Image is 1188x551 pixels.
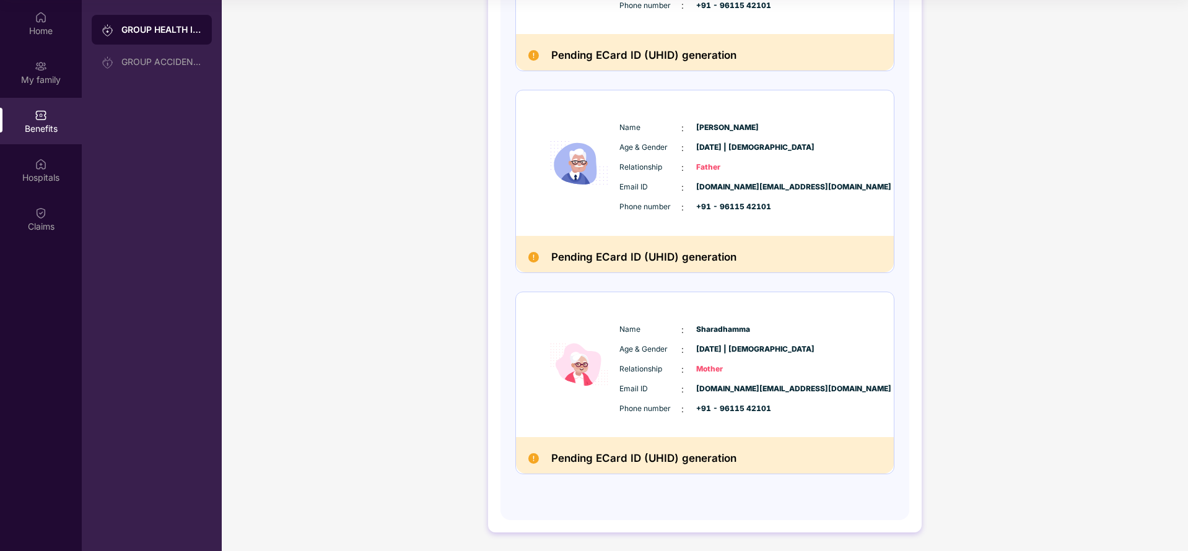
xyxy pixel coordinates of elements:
span: +91 - 96115 42101 [696,201,758,213]
span: Sharadhamma [696,324,758,336]
span: : [681,383,684,396]
span: Age & Gender [619,344,681,355]
span: Phone number [619,403,681,415]
span: : [681,181,684,194]
span: : [681,201,684,214]
span: [DOMAIN_NAME][EMAIL_ADDRESS][DOMAIN_NAME] [696,383,758,395]
span: Name [619,122,681,134]
span: Email ID [619,383,681,395]
span: [DATE] | [DEMOGRAPHIC_DATA] [696,344,758,355]
img: Pending [528,453,539,464]
span: Phone number [619,201,681,213]
span: Relationship [619,162,681,173]
span: [PERSON_NAME] [696,122,758,134]
img: svg+xml;base64,PHN2ZyBpZD0iQmVuZWZpdHMiIHhtbG5zPSJodHRwOi8vd3d3LnczLm9yZy8yMDAwL3N2ZyIgd2lkdGg9Ij... [35,109,47,121]
span: Email ID [619,181,681,193]
span: Father [696,162,758,173]
img: icon [542,103,616,223]
span: : [681,323,684,337]
span: : [681,363,684,376]
span: Age & Gender [619,142,681,154]
h2: Pending ECard ID (UHID) generation [551,248,736,266]
span: : [681,121,684,135]
img: Pending [528,50,539,61]
span: Relationship [619,363,681,375]
div: GROUP HEALTH INSURANCE [121,24,202,36]
span: : [681,402,684,416]
span: Name [619,324,681,336]
img: svg+xml;base64,PHN2ZyB3aWR0aD0iMjAiIGhlaWdodD0iMjAiIHZpZXdCb3g9IjAgMCAyMCAyMCIgZmlsbD0ibm9uZSIgeG... [35,60,47,72]
img: icon [542,305,616,425]
img: Pending [528,252,539,262]
img: svg+xml;base64,PHN2ZyB3aWR0aD0iMjAiIGhlaWdodD0iMjAiIHZpZXdCb3g9IjAgMCAyMCAyMCIgZmlsbD0ibm9uZSIgeG... [102,56,114,69]
img: svg+xml;base64,PHN2ZyBpZD0iQ2xhaW0iIHhtbG5zPSJodHRwOi8vd3d3LnczLm9yZy8yMDAwL3N2ZyIgd2lkdGg9IjIwIi... [35,207,47,219]
img: svg+xml;base64,PHN2ZyB3aWR0aD0iMjAiIGhlaWdodD0iMjAiIHZpZXdCb3g9IjAgMCAyMCAyMCIgZmlsbD0ibm9uZSIgeG... [102,24,114,37]
span: : [681,161,684,175]
div: GROUP ACCIDENTAL INSURANCE [121,57,202,67]
h2: Pending ECard ID (UHID) generation [551,46,736,64]
span: : [681,141,684,155]
span: : [681,343,684,357]
span: [DOMAIN_NAME][EMAIL_ADDRESS][DOMAIN_NAME] [696,181,758,193]
img: svg+xml;base64,PHN2ZyBpZD0iSG9tZSIgeG1sbnM9Imh0dHA6Ly93d3cudzMub3JnLzIwMDAvc3ZnIiB3aWR0aD0iMjAiIG... [35,11,47,24]
span: [DATE] | [DEMOGRAPHIC_DATA] [696,142,758,154]
span: +91 - 96115 42101 [696,403,758,415]
span: Mother [696,363,758,375]
h2: Pending ECard ID (UHID) generation [551,449,736,467]
img: svg+xml;base64,PHN2ZyBpZD0iSG9zcGl0YWxzIiB4bWxucz0iaHR0cDovL3d3dy53My5vcmcvMjAwMC9zdmciIHdpZHRoPS... [35,158,47,170]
